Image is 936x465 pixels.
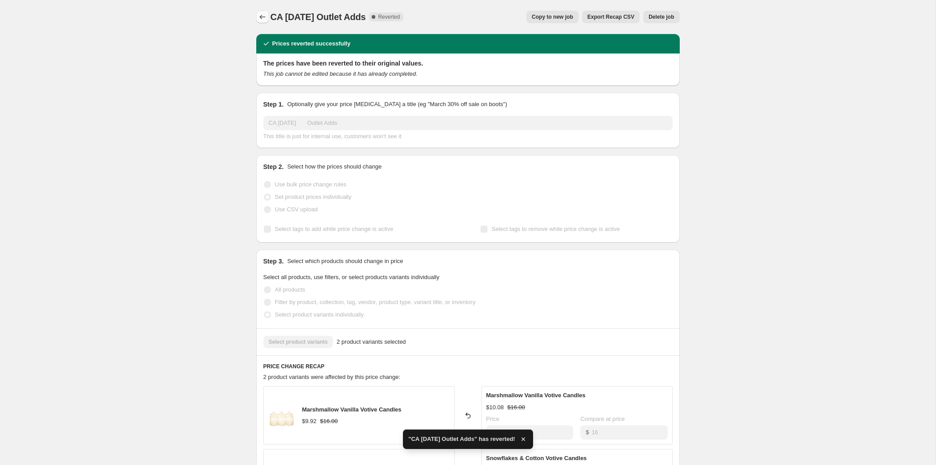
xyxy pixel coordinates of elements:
button: Delete job [643,11,679,23]
h2: Prices reverted successfully [272,39,351,48]
span: Use bulk price change rules [275,181,346,188]
span: Filter by product, collection, tag, vendor, product type, variant title, or inventory [275,299,476,305]
h6: PRICE CHANGE RECAP [263,363,673,370]
div: $9.92 [302,417,317,426]
h2: Step 2. [263,162,284,171]
span: Price [486,416,500,422]
span: All products [275,286,305,293]
button: Price change jobs [256,11,269,23]
span: Select all products, use filters, or select products variants individually [263,274,439,280]
span: Snowflakes & Cotton Votive Candles [486,455,587,461]
p: Select which products should change in price [287,257,403,266]
button: Export Recap CSV [582,11,640,23]
h2: Step 3. [263,257,284,266]
span: $ [586,429,589,436]
span: CA [DATE] Outlet Adds [271,12,366,22]
img: fh18_f002_v06900_web_abd8d613-7516-4f23-a72f-1564bc4954e9_80x.png [268,402,295,429]
span: Marshmallow Vanilla Votive Candles [486,392,586,399]
strike: $16.00 [507,403,525,412]
span: Select product variants individually [275,311,364,318]
span: Marshmallow Vanilla Votive Candles [302,406,402,413]
button: Copy to new job [526,11,579,23]
div: $10.08 [486,403,504,412]
h2: Step 1. [263,100,284,109]
span: "CA [DATE] Outlet Adds" has reverted! [408,435,515,444]
span: Use CSV upload [275,206,318,213]
span: Delete job [649,13,674,21]
p: Select how the prices should change [287,162,382,171]
span: Select tags to add while price change is active [275,226,394,232]
h2: The prices have been reverted to their original values. [263,59,673,68]
span: Reverted [378,13,400,21]
input: 30% off holiday sale [263,116,673,130]
span: Select tags to remove while price change is active [492,226,620,232]
span: 2 product variants selected [337,337,406,346]
p: Optionally give your price [MEDICAL_DATA] a title (eg "March 30% off sale on boots") [287,100,507,109]
span: 2 product variants were affected by this price change: [263,374,401,380]
span: Compare at price [580,416,625,422]
span: Export Recap CSV [587,13,634,21]
i: This job cannot be edited because it has already completed. [263,70,418,77]
span: This title is just for internal use, customers won't see it [263,133,402,140]
span: Set product prices individually [275,193,352,200]
span: Copy to new job [532,13,573,21]
strike: $16.00 [320,417,338,426]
